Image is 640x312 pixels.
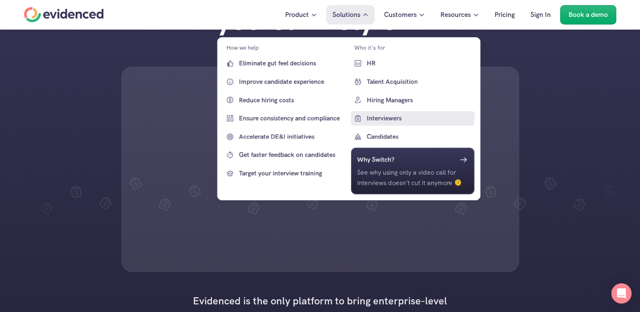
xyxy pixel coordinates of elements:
a: HR [351,56,474,71]
p: Reduce hiring costs [239,95,345,105]
p: Candidates [366,131,472,142]
p: Eliminate gut feel decisions [239,58,345,68]
p: Resources [440,9,471,20]
a: Sign In [524,5,557,25]
a: Improve candidate experience [223,74,347,89]
a: Hiring Managers [351,93,474,107]
p: Accelerate DE&I initiatives [239,131,345,142]
a: Get faster feedback on candidates [223,148,347,162]
p: Improve candidate experience [239,77,345,87]
p: HR [366,58,472,68]
a: Ensure consistency and compliance [223,111,347,126]
p: Who it's for [354,43,385,52]
a: Home [24,7,104,22]
p: Ensure consistency and compliance [239,113,345,123]
p: Pricing [494,9,515,20]
p: Solutions [332,9,360,20]
p: Customers [384,9,417,20]
p: Hiring Managers [366,95,472,105]
p: Interviewers [366,113,472,123]
a: Interviewers [351,111,474,126]
a: Talent Acquisition [351,74,474,89]
p: Talent Acquisition [366,77,472,87]
h6: Why Switch? [357,154,394,164]
p: Product [285,9,309,20]
p: Target your interview training [239,168,345,178]
a: Reduce hiring costs [223,93,347,107]
p: Sign In [530,9,551,20]
a: Book a demo [560,5,616,25]
a: Target your interview training [223,166,347,181]
a: Candidates [351,129,474,144]
a: Pricing [488,5,521,25]
a: Why Switch?See why using only a video call for interviews doesn’t cut it anymore 🫠 [351,148,474,194]
p: Book a demo [569,9,608,20]
div: Open Intercom Messenger [611,283,632,304]
a: Accelerate DE&I initiatives [223,129,347,144]
p: How we help [226,43,258,52]
p: See why using only a video call for interviews doesn’t cut it anymore 🫠 [357,167,469,188]
p: Get faster feedback on candidates [239,150,345,160]
a: Eliminate gut feel decisions [223,56,347,71]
